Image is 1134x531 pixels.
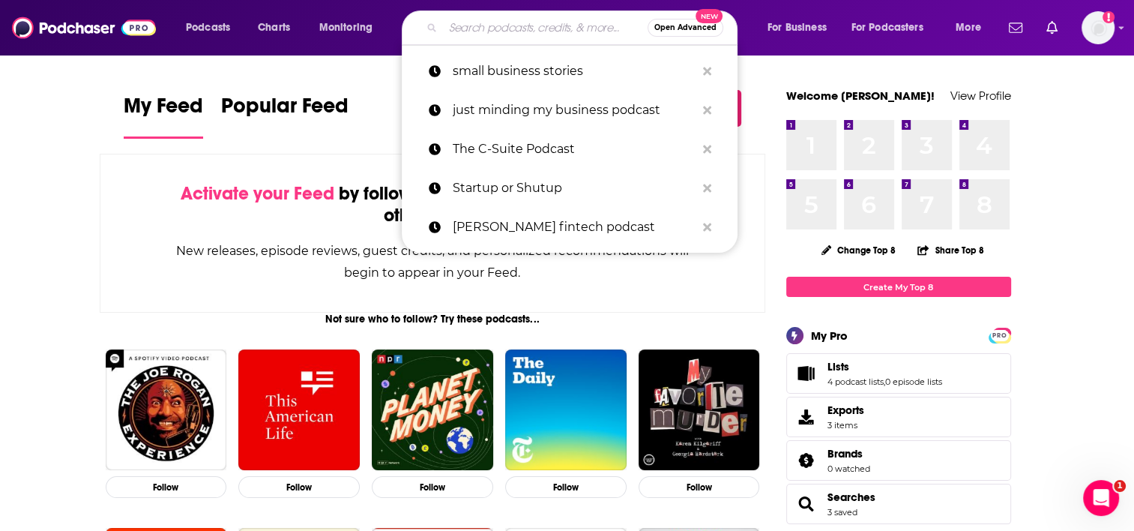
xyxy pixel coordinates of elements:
[827,360,942,373] a: Lists
[1103,11,1115,23] svg: Add a profile image
[767,17,827,38] span: For Business
[1040,15,1064,40] a: Show notifications dropdown
[827,420,864,430] span: 3 items
[453,52,696,91] p: small business stories
[786,88,935,103] a: Welcome [PERSON_NAME]!
[238,476,360,498] button: Follow
[811,328,848,343] div: My Pro
[175,183,690,226] div: by following Podcasts, Creators, Lists, and other Users!
[443,16,648,40] input: Search podcasts, credits, & more...
[991,329,1009,340] a: PRO
[648,19,723,37] button: Open AdvancedNew
[786,277,1011,297] a: Create My Top 8
[402,130,738,169] a: The C-Suite Podcast
[372,476,493,498] button: Follow
[827,447,870,460] a: Brands
[402,208,738,247] a: [PERSON_NAME] fintech podcast
[639,349,760,471] img: My Favorite Murder with Karen Kilgariff and Georgia Hardstark
[402,91,738,130] a: just minding my business podcast
[791,363,821,384] a: Lists
[791,450,821,471] a: Brands
[258,17,290,38] span: Charts
[124,93,203,127] span: My Feed
[851,17,923,38] span: For Podcasters
[453,208,696,247] p: wharton fintech podcast
[372,349,493,471] img: Planet Money
[505,476,627,498] button: Follow
[505,349,627,471] img: The Daily
[654,24,717,31] span: Open Advanced
[248,16,299,40] a: Charts
[991,330,1009,341] span: PRO
[827,403,864,417] span: Exports
[945,16,1000,40] button: open menu
[1114,480,1126,492] span: 1
[238,349,360,471] img: This American Life
[100,313,766,325] div: Not sure who to follow? Try these podcasts...
[319,17,373,38] span: Monitoring
[639,476,760,498] button: Follow
[1082,11,1115,44] img: User Profile
[181,182,334,205] span: Activate your Feed
[827,463,870,474] a: 0 watched
[402,52,738,91] a: small business stories
[956,17,981,38] span: More
[124,93,203,139] a: My Feed
[786,484,1011,524] span: Searches
[453,130,696,169] p: The C-Suite Podcast
[812,241,905,259] button: Change Top 8
[786,440,1011,481] span: Brands
[175,240,690,283] div: New releases, episode reviews, guest credits, and personalized recommendations will begin to appe...
[696,9,723,23] span: New
[791,406,821,427] span: Exports
[917,235,984,265] button: Share Top 8
[453,169,696,208] p: Startup or Shutup
[106,476,227,498] button: Follow
[786,353,1011,394] span: Lists
[827,490,875,504] a: Searches
[12,13,156,42] img: Podchaser - Follow, Share and Rate Podcasts
[416,10,752,45] div: Search podcasts, credits, & more...
[827,360,849,373] span: Lists
[309,16,392,40] button: open menu
[827,376,884,387] a: 4 podcast lists
[453,91,696,130] p: just minding my business podcast
[791,493,821,514] a: Searches
[950,88,1011,103] a: View Profile
[1003,15,1028,40] a: Show notifications dropdown
[175,16,250,40] button: open menu
[106,349,227,471] img: The Joe Rogan Experience
[402,169,738,208] a: Startup or Shutup
[1082,11,1115,44] button: Show profile menu
[1083,480,1119,516] iframe: Intercom live chat
[186,17,230,38] span: Podcasts
[842,16,945,40] button: open menu
[1082,11,1115,44] span: Logged in as MattieVG
[221,93,349,139] a: Popular Feed
[757,16,845,40] button: open menu
[827,507,857,517] a: 3 saved
[885,376,942,387] a: 0 episode lists
[221,93,349,127] span: Popular Feed
[786,397,1011,437] a: Exports
[884,376,885,387] span: ,
[827,447,863,460] span: Brands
